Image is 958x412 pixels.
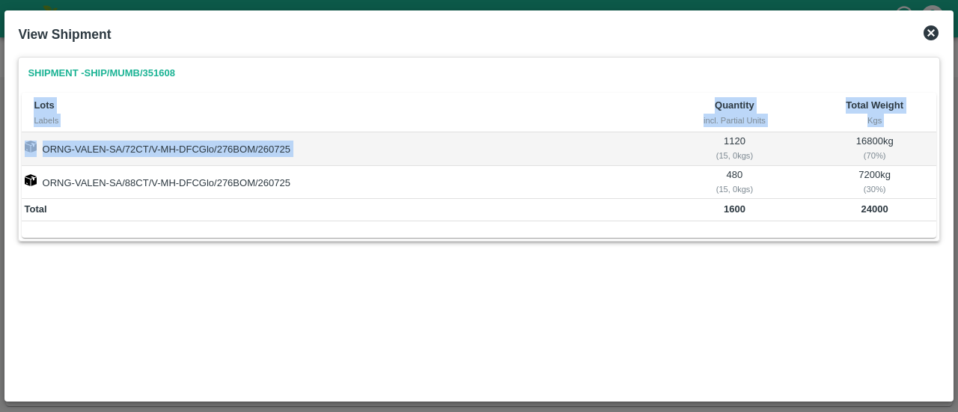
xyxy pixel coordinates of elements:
[25,174,37,186] img: box
[656,132,814,165] td: 1120
[25,203,47,215] b: Total
[658,149,811,162] div: ( 15, 0 kgs)
[656,166,814,199] td: 480
[22,61,181,87] a: Shipment -SHIP/MUMB/351608
[34,99,54,111] b: Lots
[715,99,754,111] b: Quantity
[658,182,811,196] div: ( 15, 0 kgs)
[22,132,656,165] td: ORNG-VALEN-SA/72CT/V-MH-DFCGlo/276BOM/260725
[846,99,903,111] b: Total Weight
[25,141,37,153] img: box
[861,203,888,215] b: 24000
[816,182,933,196] div: ( 30 %)
[22,166,656,199] td: ORNG-VALEN-SA/88CT/V-MH-DFCGlo/276BOM/260725
[816,149,933,162] div: ( 70 %)
[668,114,802,127] div: incl. Partial Units
[724,203,745,215] b: 1600
[826,114,924,127] div: Kgs
[814,166,936,199] td: 7200 kg
[814,132,936,165] td: 16800 kg
[34,114,644,127] div: Labels
[18,27,111,42] b: View Shipment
